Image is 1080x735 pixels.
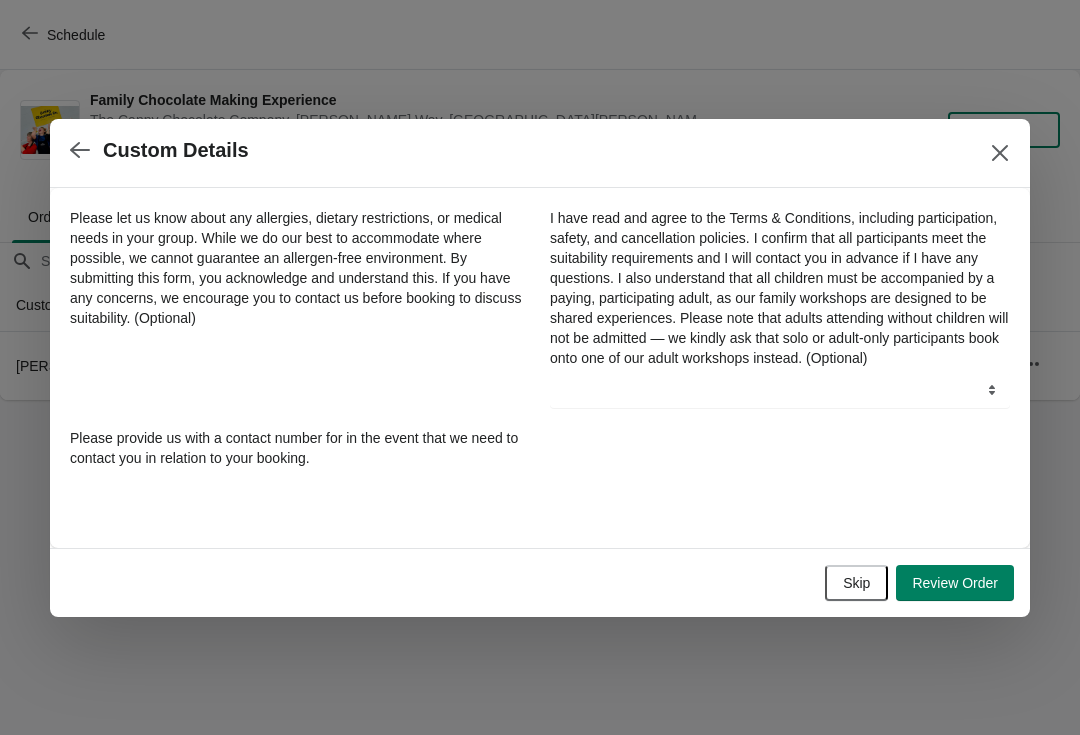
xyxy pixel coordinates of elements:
[912,575,998,591] span: Review Order
[550,208,1010,368] label: I have read and agree to the Terms & Conditions, including participation, safety, and cancellatio...
[896,565,1014,601] button: Review Order
[843,575,870,591] span: Skip
[103,139,249,162] h2: Custom Details
[70,428,530,468] label: Please provide us with a contact number for in the event that we need to contact you in relation ...
[825,565,888,601] button: Skip
[982,135,1018,171] button: Close
[70,208,530,328] label: Please let us know about any allergies, dietary restrictions, or medical needs in your group. Whi...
